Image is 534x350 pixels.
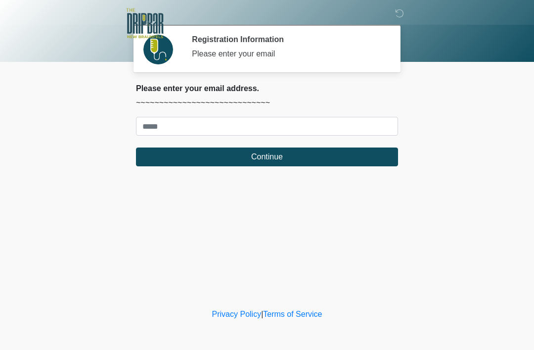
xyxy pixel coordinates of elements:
h2: Please enter your email address. [136,84,398,93]
a: Privacy Policy [212,310,262,318]
button: Continue [136,148,398,166]
img: Agent Avatar [143,35,173,64]
a: | [261,310,263,318]
a: Terms of Service [263,310,322,318]
p: ~~~~~~~~~~~~~~~~~~~~~~~~~~~~~ [136,97,398,109]
div: Please enter your email [192,48,383,60]
img: The DRIPBaR - New Braunfels Logo [126,7,164,40]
